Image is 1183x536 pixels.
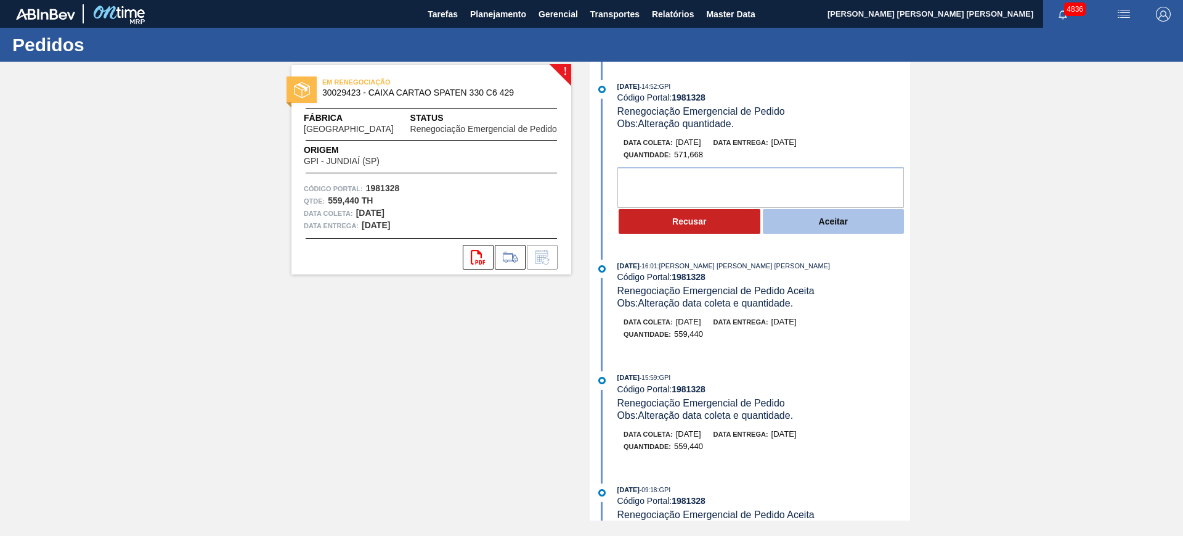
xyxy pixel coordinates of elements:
[657,374,670,381] span: : GPI
[527,245,558,270] div: Informar alteração no pedido
[304,195,325,207] span: Qtde :
[676,429,701,439] span: [DATE]
[674,329,703,339] span: 559,440
[672,93,705,102] strong: 1981328
[617,298,794,308] span: Obs: Alteração data coleta e quantidade.
[617,118,734,129] span: Obs: Alteração quantidade.
[428,7,458,22] span: Tarefas
[617,509,815,520] span: Renegociação Emergencial de Pedido Aceita
[617,93,910,102] div: Código Portal:
[410,125,557,134] span: Renegociação Emergencial de Pedido
[624,443,671,450] span: Quantidade :
[598,377,606,384] img: atual
[322,88,546,97] span: 30029423 - CAIXA CARTAO SPATEN 330 C6 429
[294,82,310,98] img: status
[598,86,606,93] img: atual
[410,112,559,125] span: Status
[672,496,705,506] strong: 1981328
[676,317,701,326] span: [DATE]
[598,489,606,497] img: atual
[328,196,373,205] strong: 559,440 TH
[470,7,526,22] span: Planejamento
[304,207,353,220] span: Data coleta:
[617,496,910,506] div: Código Portal:
[640,263,657,270] span: - 16:01
[617,106,785,117] span: Renegociação Emergencial de Pedido
[619,209,760,234] button: Recusar
[617,410,794,421] span: Obs: Alteração data coleta e quantidade.
[356,208,384,218] strong: [DATE]
[617,272,910,282] div: Código Portal:
[706,7,755,22] span: Master Data
[16,9,75,20] img: TNhmsLtSVTkK8tSr43FrP2fwEKptu5GPRR3wAAAABJRU5ErkJggg==
[304,144,415,157] span: Origem
[652,7,694,22] span: Relatórios
[713,139,768,146] span: Data entrega:
[624,331,671,338] span: Quantidade :
[674,442,703,451] span: 559,440
[617,83,640,90] span: [DATE]
[362,220,390,230] strong: [DATE]
[617,398,785,408] span: Renegociação Emergencial de Pedido
[676,138,701,147] span: [DATE]
[539,7,578,22] span: Gerencial
[590,7,640,22] span: Transportes
[1043,6,1083,23] button: Notificações
[304,220,359,232] span: Data entrega:
[771,138,797,147] span: [DATE]
[657,83,670,90] span: : GPI
[713,318,768,326] span: Data entrega:
[366,183,400,193] strong: 1981328
[713,431,768,438] span: Data entrega:
[617,486,640,493] span: [DATE]
[640,374,657,381] span: - 15:59
[617,286,815,296] span: Renegociação Emergencial de Pedido Aceita
[640,83,657,90] span: - 14:52
[640,487,657,493] span: - 09:18
[304,157,380,166] span: GPI - JUNDIAÍ (SP)
[624,151,671,159] span: Quantidade :
[1116,7,1131,22] img: userActions
[617,374,640,381] span: [DATE]
[322,76,495,88] span: EM RENEGOCIAÇÃO
[771,429,797,439] span: [DATE]
[624,431,673,438] span: Data coleta:
[624,139,673,146] span: Data coleta:
[763,209,905,234] button: Aceitar
[657,486,670,493] span: : GPI
[672,272,705,282] strong: 1981328
[495,245,526,270] div: Ir para Composição de Carga
[674,150,703,159] span: 571,668
[463,245,494,270] div: Abrir arquivo PDF
[1156,7,1171,22] img: Logout
[672,384,705,394] strong: 1981328
[304,183,363,195] span: Código Portal:
[304,125,394,134] span: [GEOGRAPHIC_DATA]
[624,318,673,326] span: Data coleta:
[617,262,640,270] span: [DATE]
[598,265,606,273] img: atual
[657,262,830,270] span: : [PERSON_NAME] [PERSON_NAME] [PERSON_NAME]
[1064,2,1086,16] span: 4836
[617,384,910,394] div: Código Portal:
[12,38,231,52] h1: Pedidos
[304,112,410,125] span: Fábrica
[771,317,797,326] span: [DATE]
